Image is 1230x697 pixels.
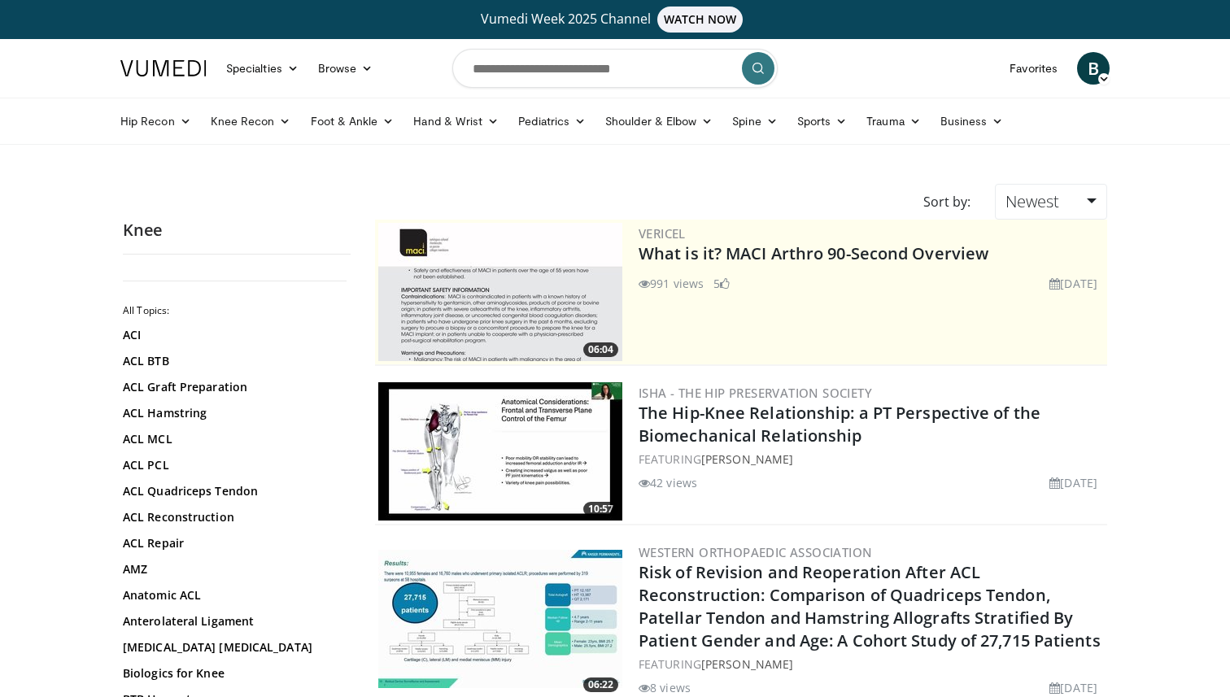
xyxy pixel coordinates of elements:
li: [DATE] [1049,275,1097,292]
img: 292c1307-4274-4cce-a4ae-b6cd8cf7e8aa.300x170_q85_crop-smart_upscale.jpg [378,382,622,521]
a: Newest [995,184,1107,220]
a: Sports [787,105,857,137]
span: WATCH NOW [657,7,744,33]
a: 06:22 [378,550,622,688]
a: ACI [123,327,342,343]
a: ACL Hamstring [123,405,342,421]
li: 991 views [639,275,704,292]
a: Risk of Revision and Reoperation After ACL Reconstruction: Comparison of Quadriceps Tendon, Patel... [639,561,1101,651]
a: Shoulder & Elbow [595,105,722,137]
li: 5 [713,275,730,292]
a: Knee Recon [201,105,301,137]
a: ACL Reconstruction [123,509,342,525]
li: [DATE] [1049,679,1097,696]
img: c35f25ce-1ddb-4b60-820b-a6cd66eeb372.300x170_q85_crop-smart_upscale.jpg [378,550,622,688]
a: 06:04 [378,223,622,361]
li: 42 views [639,474,697,491]
a: The Hip-Knee Relationship: a PT Perspective of the Biomechanical Relationship [639,402,1040,447]
a: [PERSON_NAME] [701,656,793,672]
a: Browse [308,52,383,85]
a: Favorites [1000,52,1067,85]
a: ACL Quadriceps Tendon [123,483,342,499]
a: [MEDICAL_DATA] [MEDICAL_DATA] [123,639,342,656]
li: 8 views [639,679,691,696]
img: aa6cc8ed-3dbf-4b6a-8d82-4a06f68b6688.300x170_q85_crop-smart_upscale.jpg [378,223,622,361]
div: FEATURING [639,656,1104,673]
span: 10:57 [583,502,618,516]
a: What is it? MACI Arthro 90-Second Overview [639,242,988,264]
li: [DATE] [1049,474,1097,491]
div: FEATURING [639,451,1104,468]
a: Hand & Wrist [403,105,508,137]
a: ACL MCL [123,431,342,447]
a: ACL PCL [123,457,342,473]
h2: All Topics: [123,304,347,317]
a: Anatomic ACL [123,587,342,603]
h2: Knee [123,220,351,241]
a: Western Orthopaedic Association [639,544,872,560]
a: Vericel [639,225,686,242]
a: Hip Recon [111,105,201,137]
input: Search topics, interventions [452,49,778,88]
a: 10:57 [378,382,622,521]
a: Vumedi Week 2025 ChannelWATCH NOW [123,7,1107,33]
a: Pediatrics [508,105,595,137]
img: VuMedi Logo [120,60,207,76]
a: Biologics for Knee [123,665,342,682]
a: [PERSON_NAME] [701,451,793,467]
a: AMZ [123,561,342,577]
span: Newest [1005,190,1059,212]
a: Specialties [216,52,308,85]
a: ACL Repair [123,535,342,551]
a: ACL Graft Preparation [123,379,342,395]
a: Spine [722,105,787,137]
a: Anterolateral Ligament [123,613,342,629]
a: B [1077,52,1110,85]
span: 06:22 [583,677,618,692]
a: Business [931,105,1014,137]
div: Sort by: [911,184,983,220]
a: Foot & Ankle [301,105,404,137]
a: ACL BTB [123,353,342,369]
a: ISHA - The Hip Preservation Society [639,385,872,401]
span: 06:04 [583,342,618,357]
a: Trauma [857,105,931,137]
